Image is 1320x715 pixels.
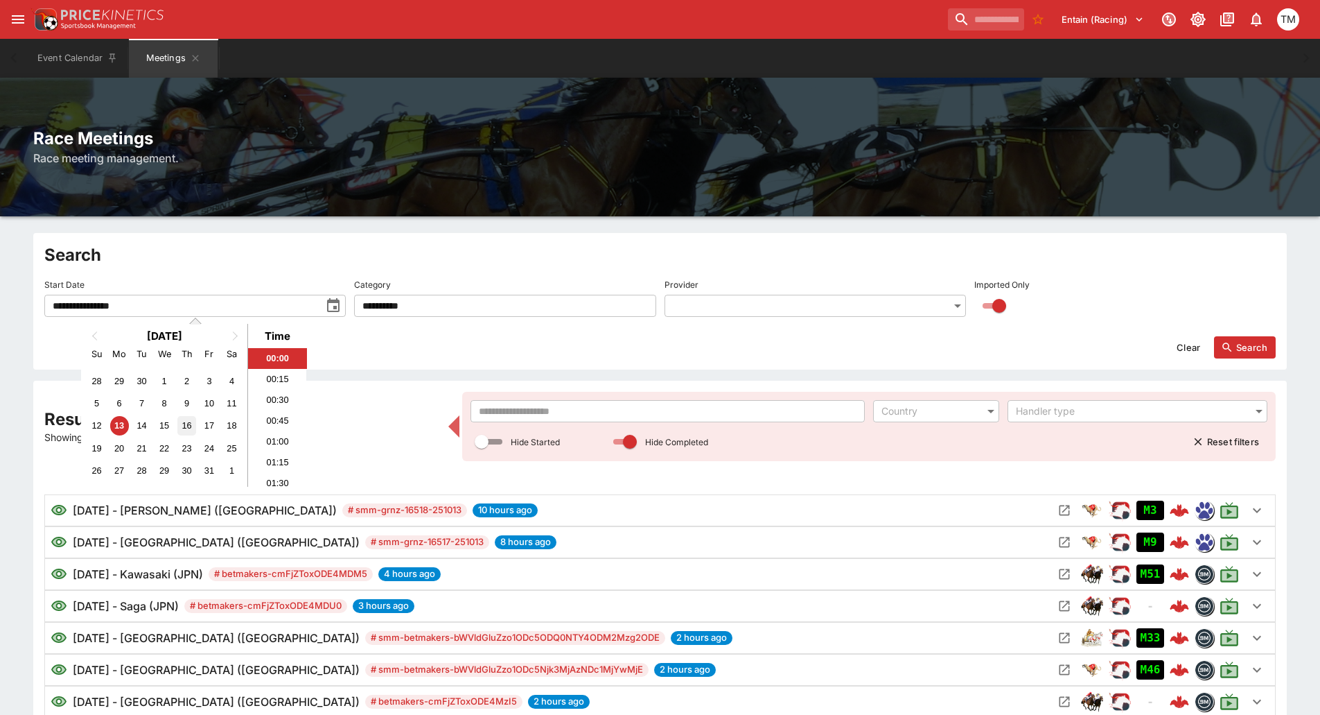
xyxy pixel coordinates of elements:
[378,567,441,581] span: 4 hours ago
[1168,336,1208,359] button: Clear
[1109,659,1131,681] img: racing.png
[51,630,67,646] svg: Visible
[645,436,708,448] p: Hide Completed
[155,439,173,458] div: Choose Wednesday, October 22nd, 2025
[51,534,67,551] svg: Visible
[1170,533,1189,552] img: logo-cerberus--red.svg
[87,461,106,480] div: Choose Sunday, October 26th, 2025
[1016,404,1245,418] div: Handler type
[1220,692,1239,712] svg: Live
[1170,596,1189,616] img: logo-cerberus--red.svg
[252,329,303,343] div: Time
[1081,659,1103,681] div: greyhound_racing
[1081,691,1103,713] div: horse_racing
[87,372,106,390] div: Choose Sunday, September 28th, 2025
[671,631,732,645] span: 2 hours ago
[177,439,196,458] div: Choose Thursday, October 23rd, 2025
[1195,661,1213,679] img: betmakers.png
[155,372,173,390] div: Choose Wednesday, October 1st, 2025
[155,416,173,435] div: Choose Wednesday, October 15th, 2025
[222,372,241,390] div: Choose Saturday, October 4th, 2025
[222,345,241,363] div: Saturday
[1214,336,1276,359] button: Search
[1081,563,1103,585] img: horse_racing.png
[1195,628,1214,648] div: betmakers
[222,461,241,480] div: Choose Saturday, November 1st, 2025
[200,439,218,458] div: Choose Friday, October 24th, 2025
[73,662,360,678] h6: [DATE] - [GEOGRAPHIC_DATA] ([GEOGRAPHIC_DATA])
[155,394,173,413] div: Choose Wednesday, October 8th, 2025
[129,39,218,78] button: Meetings
[132,394,151,413] div: Choose Tuesday, October 7th, 2025
[1136,565,1164,584] div: Imported to Jetbet as OPEN
[1220,660,1239,680] svg: Live
[6,7,30,32] button: open drawer
[881,404,977,418] div: Country
[177,372,196,390] div: Choose Thursday, October 2nd, 2025
[110,345,129,363] div: Monday
[110,439,129,458] div: Choose Monday, October 20th, 2025
[1195,629,1213,647] img: betmakers.png
[248,431,307,452] li: 01:00
[110,394,129,413] div: Choose Monday, October 6th, 2025
[51,598,67,614] svg: Visible
[51,662,67,678] svg: Visible
[1053,659,1075,681] button: Open Meeting
[81,324,306,487] div: Choose Date and Time
[1053,563,1075,585] button: Open Meeting
[1109,531,1131,553] img: racing.png
[87,439,106,458] div: Choose Sunday, October 19th, 2025
[1081,595,1103,617] div: horse_racing
[1109,499,1131,522] img: racing.png
[1053,531,1075,553] button: Open Meeting
[177,345,196,363] div: Thursday
[1109,595,1131,617] div: ParallelRacing Handler
[1109,627,1131,649] img: racing.png
[73,502,337,519] h6: [DATE] - [PERSON_NAME] ([GEOGRAPHIC_DATA])
[87,345,106,363] div: Sunday
[1170,692,1189,712] img: logo-cerberus--red.svg
[1081,627,1103,649] img: harness_racing.png
[248,348,307,487] ul: Time
[87,416,106,435] div: Choose Sunday, October 12th, 2025
[1170,565,1189,584] img: logo-cerberus--red.svg
[511,436,560,448] p: Hide Started
[1109,563,1131,585] div: ParallelRacing Handler
[1053,595,1075,617] button: Open Meeting
[155,345,173,363] div: Wednesday
[654,663,716,677] span: 2 hours ago
[1109,595,1131,617] img: racing.png
[1081,659,1103,681] img: greyhound_racing.png
[73,598,179,614] h6: [DATE] - Saga (JPN)
[132,416,151,435] div: Choose Tuesday, October 14th, 2025
[1195,501,1214,520] div: grnz
[1081,499,1103,522] div: greyhound_racing
[1220,565,1239,584] svg: Live
[61,23,136,29] img: Sportsbook Management
[1195,693,1213,711] img: betmakers.png
[248,473,307,494] li: 01:30
[354,279,391,291] p: Category
[1109,563,1131,585] img: racing.png
[1081,531,1103,553] img: greyhound_racing.png
[1244,7,1269,32] button: Notifications
[44,430,440,445] p: Showing 17 of 82 results
[1220,501,1239,520] svg: Live
[200,394,218,413] div: Choose Friday, October 10th, 2025
[528,695,590,709] span: 2 hours ago
[177,416,196,435] div: Choose Thursday, October 16th, 2025
[1220,596,1239,616] svg: Live
[1081,627,1103,649] div: harness_racing
[342,503,467,517] span: # smm-grnz-16518-251013
[44,279,85,291] p: Start Date
[248,369,307,390] li: 00:15
[44,244,1276,266] h2: Search
[1170,660,1189,680] img: logo-cerberus--red.svg
[200,461,218,480] div: Choose Friday, October 31st, 2025
[248,348,307,369] li: 00:00
[1081,563,1103,585] div: horse_racing
[110,416,129,435] div: Choose Monday, October 13th, 2025
[1195,692,1214,712] div: betmakers
[1109,659,1131,681] div: ParallelRacing Handler
[1109,691,1131,713] div: ParallelRacing Handler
